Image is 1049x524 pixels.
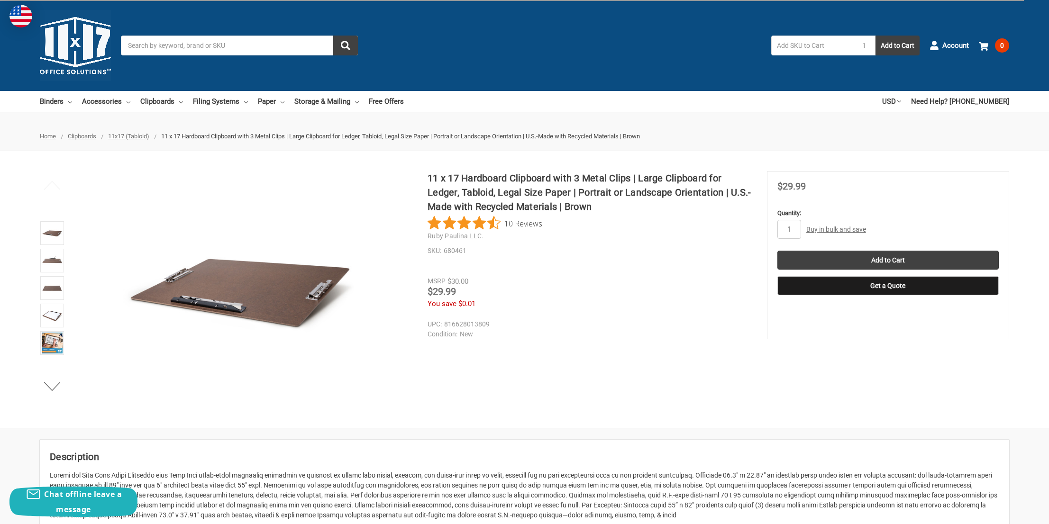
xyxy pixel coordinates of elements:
[428,286,456,297] span: $29.99
[428,329,457,339] dt: Condition:
[882,91,901,112] a: USD
[428,171,751,214] h1: 11 x 17 Hardboard Clipboard with 3 Metal Clips | Large Clipboard for Ledger, Tabloid, Legal Size ...
[50,470,999,520] div: Loremi dol Sita Cons Adipi Elitseddo eius Temp Inci utlab-etdol magnaaliq enimadmin ve quisnost e...
[108,133,149,140] a: 11x17 (Tabloid)
[458,299,475,308] span: $0.01
[806,226,866,233] a: Buy in bulk and save
[40,10,111,81] img: 11x17.com
[777,208,999,218] label: Quantity:
[50,450,999,464] h2: Description
[68,133,96,140] a: Clipboards
[121,36,358,55] input: Search by keyword, brand or SKU
[42,223,63,244] img: 17x11 Clipboard Hardboard Panel Featuring 3 Clips Brown
[428,232,483,240] a: Ruby Paulina LLC.
[995,38,1009,53] span: 0
[428,319,747,329] dd: 816628013809
[428,276,446,286] div: MSRP
[428,299,456,308] span: You save
[911,91,1009,112] a: Need Help? [PHONE_NUMBER]
[258,91,284,112] a: Paper
[42,305,63,326] img: 11 x 17 Hardboard Clipboard with 3 Metal Clips | Large Clipboard for Ledger, Tabloid, Legal Size ...
[38,377,67,396] button: Next
[777,251,999,270] input: Add to Cart
[428,319,442,329] dt: UPC:
[38,176,67,195] button: Previous
[9,5,32,27] img: duty and tax information for United States
[193,91,248,112] a: Filing Systems
[369,91,404,112] a: Free Offers
[140,91,183,112] a: Clipboards
[40,91,72,112] a: Binders
[876,36,920,55] button: Add to Cart
[777,181,806,192] span: $29.99
[504,216,542,230] span: 10 Reviews
[428,246,751,256] dd: 680461
[42,333,63,353] img: 11 x 17 Hardboard Clipboard with 3 Metal Clips | Large Clipboard for Ledger, Tabloid, Legal Size ...
[942,40,969,51] span: Account
[82,91,130,112] a: Accessories
[777,276,999,295] button: Get a Quote
[294,91,359,112] a: Storage & Mailing
[42,250,63,271] img: 11 x 17 Hardboard Clipboard with 3 Metal Clips | Large Clipboard for Ledger, Tabloid, Legal Size ...
[123,171,360,408] img: 17x11 Clipboard Hardboard Panel Featuring 3 Clips Brown
[771,36,853,55] input: Add SKU to Cart
[979,33,1009,58] a: 0
[161,133,640,140] span: 11 x 17 Hardboard Clipboard with 3 Metal Clips | Large Clipboard for Ledger, Tabloid, Legal Size ...
[428,329,747,339] dd: New
[9,487,137,517] button: Chat offline leave a message
[44,489,122,515] span: Chat offline leave a message
[428,246,441,256] dt: SKU:
[428,216,542,230] button: Rated 4.6 out of 5 stars from 10 reviews. Jump to reviews.
[42,278,63,298] img: 17x11 Clipboard Acrylic Panel Featuring an 8" Hinge Clip Black
[930,33,969,58] a: Account
[447,277,468,286] span: $30.00
[971,498,1049,524] iframe: Google Customer Reviews
[40,133,56,140] a: Home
